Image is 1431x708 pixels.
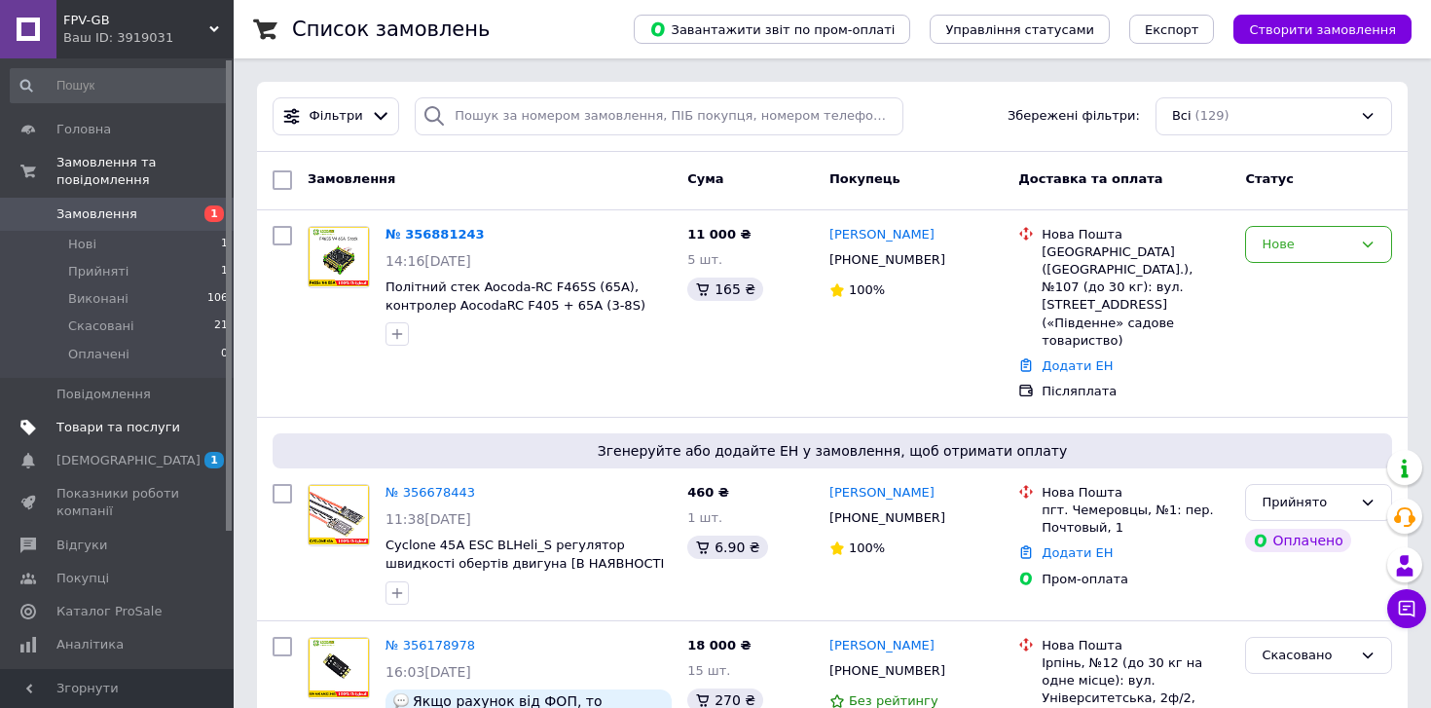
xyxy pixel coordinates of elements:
[1042,358,1113,373] a: Додати ЕН
[68,290,128,308] span: Виконані
[56,154,234,189] span: Замовлення та повідомлення
[1262,646,1352,666] div: Скасовано
[649,20,895,38] span: Завантажити звіт по пром-оплаті
[292,18,490,41] h1: Список замовлень
[1042,243,1229,350] div: [GEOGRAPHIC_DATA] ([GEOGRAPHIC_DATA].), №107 (до 30 кг): вул. [STREET_ADDRESS] («Південне» садове...
[849,282,885,297] span: 100%
[687,485,729,500] span: 460 ₴
[1129,15,1215,44] button: Експорт
[1042,502,1229,537] div: пгт. Чемеровцы, №1: пер. Почтовый, 1
[1233,15,1412,44] button: Створити замовлення
[310,107,363,126] span: Фільтри
[204,205,224,222] span: 1
[10,68,230,103] input: Пошук
[385,538,664,588] a: Cyclone 45A ESC BLHeli_S регулятор швидкості обертів двигуна [В НАЯВНОСТІ 1000 шт]
[63,12,209,29] span: FPV-GB
[687,227,751,242] span: 11 000 ₴
[309,227,369,286] img: Фото товару
[385,638,475,652] a: № 356178978
[221,263,228,280] span: 1
[56,485,180,520] span: Показники роботи компанії
[308,637,370,699] a: Фото товару
[56,386,151,403] span: Повідомлення
[1042,637,1229,654] div: Нова Пошта
[1387,589,1426,628] button: Чат з покупцем
[1214,21,1412,36] a: Створити замовлення
[826,658,949,684] div: [PHONE_NUMBER]
[1262,493,1352,513] div: Прийнято
[221,346,228,363] span: 0
[829,484,935,503] a: [PERSON_NAME]
[945,22,1094,37] span: Управління статусами
[56,205,137,223] span: Замовлення
[1042,383,1229,400] div: Післяплата
[56,419,180,436] span: Товари та послуги
[1249,22,1396,37] span: Створити замовлення
[687,663,730,678] span: 15 шт.
[687,278,763,301] div: 165 ₴
[56,636,124,653] span: Аналітика
[1042,545,1113,560] a: Додати ЕН
[849,693,938,708] span: Без рейтингу
[63,29,234,47] div: Ваш ID: 3919031
[385,253,471,269] span: 14:16[DATE]
[221,236,228,253] span: 1
[68,317,134,335] span: Скасовані
[1262,235,1352,255] div: Нове
[829,171,900,186] span: Покупець
[1042,226,1229,243] div: Нова Пошта
[1042,484,1229,502] div: Нова Пошта
[1195,108,1229,123] span: (129)
[56,537,107,554] span: Відгуки
[687,536,767,559] div: 6.90 ₴
[687,510,722,525] span: 1 шт.
[1172,107,1192,126] span: Всі
[214,317,228,335] span: 21
[68,263,128,280] span: Прийняті
[930,15,1110,44] button: Управління статусами
[204,452,224,468] span: 1
[634,15,910,44] button: Завантажити звіт по пром-оплаті
[309,485,369,544] img: Фото товару
[56,603,162,620] span: Каталог ProSale
[56,452,201,469] span: [DEMOGRAPHIC_DATA]
[1245,171,1294,186] span: Статус
[308,171,395,186] span: Замовлення
[56,570,109,587] span: Покупці
[1008,107,1140,126] span: Збережені фільтри:
[68,236,96,253] span: Нові
[68,346,129,363] span: Оплачені
[826,505,949,531] div: [PHONE_NUMBER]
[56,121,111,138] span: Головна
[829,637,935,655] a: [PERSON_NAME]
[687,638,751,652] span: 18 000 ₴
[849,540,885,555] span: 100%
[385,227,485,242] a: № 356881243
[1145,22,1199,37] span: Експорт
[826,247,949,273] div: [PHONE_NUMBER]
[385,664,471,680] span: 16:03[DATE]
[385,511,471,527] span: 11:38[DATE]
[1018,171,1162,186] span: Доставка та оплата
[308,484,370,546] a: Фото товару
[1245,529,1350,552] div: Оплачено
[308,226,370,288] a: Фото товару
[207,290,228,308] span: 106
[1042,571,1229,588] div: Пром-оплата
[829,226,935,244] a: [PERSON_NAME]
[280,441,1384,461] span: Згенеруйте або додайте ЕН у замовлення, щоб отримати оплату
[385,485,475,500] a: № 356678443
[687,252,722,267] span: 5 шт.
[309,638,369,697] img: Фото товару
[415,97,903,135] input: Пошук за номером замовлення, ПІБ покупця, номером телефону, Email, номером накладної
[687,171,723,186] span: Cума
[385,279,645,330] a: Політний стек Aocoda-RC F465S (65A), контролер AocodaRC F405 + 65A (3-8S) регулятор [В НАЯВНОСТІ ...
